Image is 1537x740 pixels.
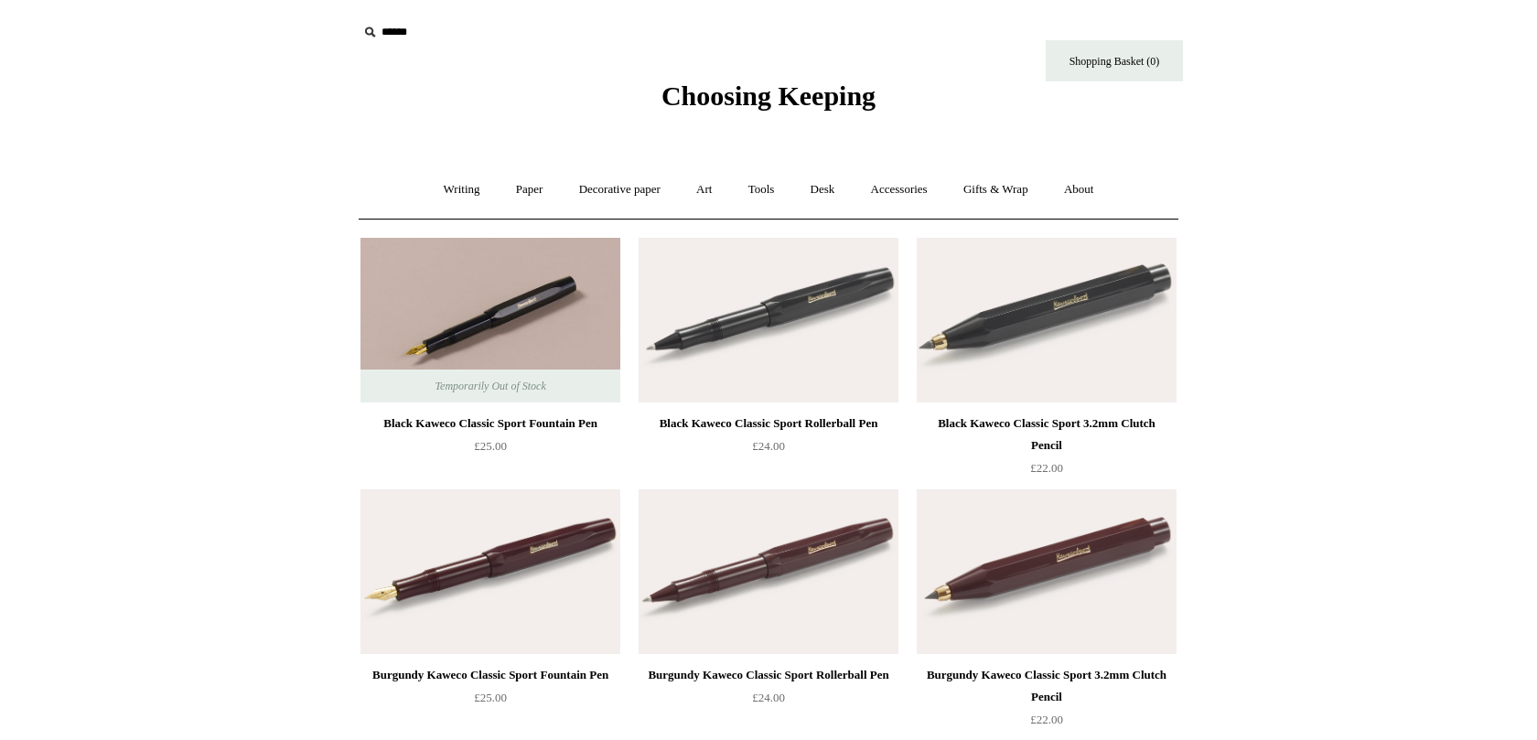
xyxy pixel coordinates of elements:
div: Burgundy Kaweco Classic Sport 3.2mm Clutch Pencil [921,664,1172,708]
a: Burgundy Kaweco Classic Sport Rollerball Pen £24.00 [639,664,898,739]
img: Burgundy Kaweco Classic Sport Fountain Pen [360,489,620,654]
div: Burgundy Kaweco Classic Sport Rollerball Pen [643,664,894,686]
a: Black Kaweco Classic Sport 3.2mm Clutch Pencil Black Kaweco Classic Sport 3.2mm Clutch Pencil [917,238,1177,402]
img: Burgundy Kaweco Classic Sport Rollerball Pen [639,489,898,654]
a: Burgundy Kaweco Classic Sport Rollerball Pen Burgundy Kaweco Classic Sport Rollerball Pen [639,489,898,654]
span: £24.00 [752,691,785,704]
a: Black Kaweco Classic Sport Rollerball Pen £24.00 [639,413,898,488]
a: About [1048,166,1111,214]
span: £25.00 [474,691,507,704]
a: Paper [500,166,560,214]
span: £25.00 [474,439,507,453]
img: Burgundy Kaweco Classic Sport 3.2mm Clutch Pencil [917,489,1177,654]
a: Burgundy Kaweco Classic Sport Fountain Pen £25.00 [360,664,620,739]
span: £22.00 [1030,713,1063,726]
a: Accessories [854,166,944,214]
img: Black Kaweco Classic Sport 3.2mm Clutch Pencil [917,238,1177,402]
a: Gifts & Wrap [947,166,1045,214]
a: Writing [427,166,497,214]
a: Black Kaweco Classic Sport Fountain Pen Black Kaweco Classic Sport Fountain Pen Temporarily Out o... [360,238,620,402]
a: Black Kaweco Classic Sport Rollerball Pen Black Kaweco Classic Sport Rollerball Pen [639,238,898,402]
a: Burgundy Kaweco Classic Sport 3.2mm Clutch Pencil Burgundy Kaweco Classic Sport 3.2mm Clutch Pencil [917,489,1177,654]
a: Choosing Keeping [661,95,876,108]
div: Black Kaweco Classic Sport Rollerball Pen [643,413,894,434]
div: Black Kaweco Classic Sport 3.2mm Clutch Pencil [921,413,1172,456]
a: Burgundy Kaweco Classic Sport Fountain Pen Burgundy Kaweco Classic Sport Fountain Pen [360,489,620,654]
a: Burgundy Kaweco Classic Sport 3.2mm Clutch Pencil £22.00 [917,664,1177,739]
img: Black Kaweco Classic Sport Fountain Pen [360,238,620,402]
img: Black Kaweco Classic Sport Rollerball Pen [639,238,898,402]
span: £24.00 [752,439,785,453]
span: Choosing Keeping [661,80,876,111]
span: £22.00 [1030,461,1063,475]
a: Decorative paper [563,166,677,214]
a: Desk [794,166,852,214]
a: Tools [732,166,791,214]
a: Art [680,166,728,214]
a: Black Kaweco Classic Sport Fountain Pen £25.00 [360,413,620,488]
div: Black Kaweco Classic Sport Fountain Pen [365,413,616,434]
span: Temporarily Out of Stock [416,370,564,402]
a: Shopping Basket (0) [1046,40,1183,81]
a: Black Kaweco Classic Sport 3.2mm Clutch Pencil £22.00 [917,413,1177,488]
div: Burgundy Kaweco Classic Sport Fountain Pen [365,664,616,686]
